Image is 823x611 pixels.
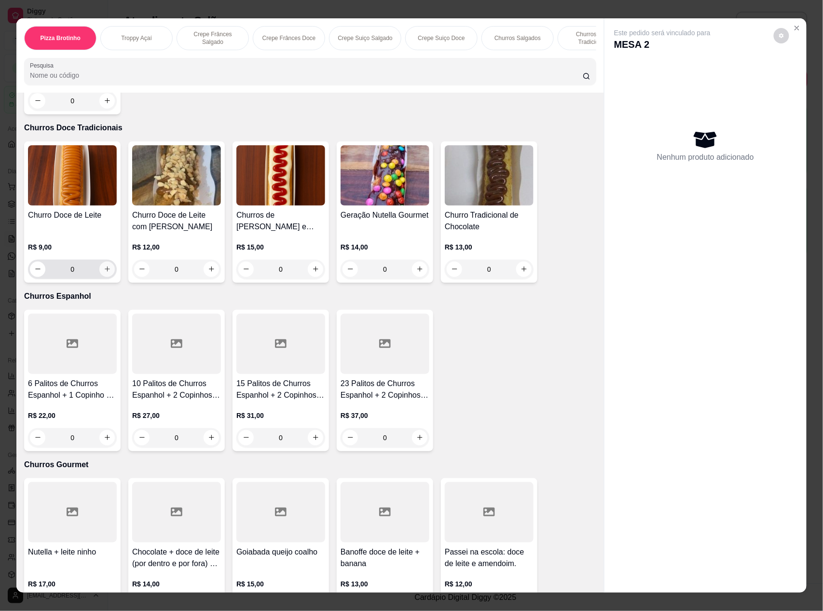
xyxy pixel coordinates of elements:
[28,579,117,589] p: R$ 17,00
[262,34,316,42] p: Crepe Frânces Doce
[614,28,711,38] p: Este pedido será vinculado para
[236,546,325,558] h4: Goiabada queijo coalho
[338,34,392,42] p: Crepe Suiço Salgado
[132,378,221,401] h4: 10 Palitos de Churros Espanhol + 2 Copinhos de Chocolate
[132,242,221,252] p: R$ 12,00
[204,430,219,445] button: increase-product-quantity
[238,262,254,277] button: decrease-product-quantity
[134,262,150,277] button: decrease-product-quantity
[341,242,429,252] p: R$ 14,00
[134,430,150,445] button: decrease-product-quantity
[343,430,358,445] button: decrease-product-quantity
[30,430,45,445] button: decrease-product-quantity
[28,242,117,252] p: R$ 9,00
[40,34,80,42] p: Pizza Brotinho
[412,430,427,445] button: increase-product-quantity
[99,430,115,445] button: increase-product-quantity
[308,262,323,277] button: increase-product-quantity
[24,122,596,134] p: Churros Doce Tradicionais
[236,378,325,401] h4: 15 Palitos de Churros Espanhol + 2 Copinhos de Doce de Leite e Goiabada
[28,378,117,401] h4: 6 Palitos de Churros Espanhol + 1 Copinho de Doce de Leite
[132,209,221,233] h4: Churro Doce de Leite com [PERSON_NAME]
[30,93,45,109] button: decrease-product-quantity
[343,262,358,277] button: decrease-product-quantity
[236,411,325,420] p: R$ 31,00
[99,262,115,277] button: increase-product-quantity
[341,579,429,589] p: R$ 13,00
[236,242,325,252] p: R$ 15,00
[341,209,429,221] h4: Geração Nutella Gourmet
[418,34,465,42] p: Crepe Suiço Doce
[341,546,429,569] h4: Banoffe doce de leite + banana
[341,411,429,420] p: R$ 37,00
[789,20,805,36] button: Close
[657,152,754,163] p: Nenhum produto adicionado
[24,291,596,302] p: Churros Espanhol
[28,145,117,206] img: product-image
[99,93,115,109] button: increase-product-quantity
[238,430,254,445] button: decrease-product-quantity
[447,262,462,277] button: decrease-product-quantity
[30,61,57,69] label: Pesquisa
[494,34,541,42] p: Churros Salgados
[30,70,583,80] input: Pesquisa
[28,546,117,558] h4: Nutella + leite ninho
[308,430,323,445] button: increase-product-quantity
[132,546,221,569] h4: Chocolate + doce de leite (por dentro e por fora) + 02 Tópicos de sua escolha: mm, amendoim ou ch...
[341,145,429,206] img: product-image
[566,30,622,46] p: Churros Doce Tradicionais
[445,579,534,589] p: R$ 12,00
[121,34,152,42] p: Troppy Açaí
[132,411,221,420] p: R$ 27,00
[236,579,325,589] p: R$ 15,00
[132,145,221,206] img: product-image
[132,579,221,589] p: R$ 14,00
[445,546,534,569] h4: Passei na escola: doce de leite e amendoim.
[774,28,789,43] button: decrease-product-quantity
[516,262,532,277] button: increase-product-quantity
[24,459,596,471] p: Churros Gourmet
[28,411,117,420] p: R$ 22,00
[412,262,427,277] button: increase-product-quantity
[236,145,325,206] img: product-image
[236,209,325,233] h4: Churros de [PERSON_NAME] e [PERSON_NAME]
[30,262,45,277] button: decrease-product-quantity
[445,242,534,252] p: R$ 13,00
[614,38,711,51] p: MESA 2
[341,378,429,401] h4: 23 Palitos de Churros Espanhol + 2 Copinhos de Nutella e Leite Ninho
[28,209,117,221] h4: Churro Doce de Leite
[204,262,219,277] button: increase-product-quantity
[445,209,534,233] h4: Churro Tradicional de Chocolate
[445,145,534,206] img: product-image
[185,30,241,46] p: Crepe Frânces Salgado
